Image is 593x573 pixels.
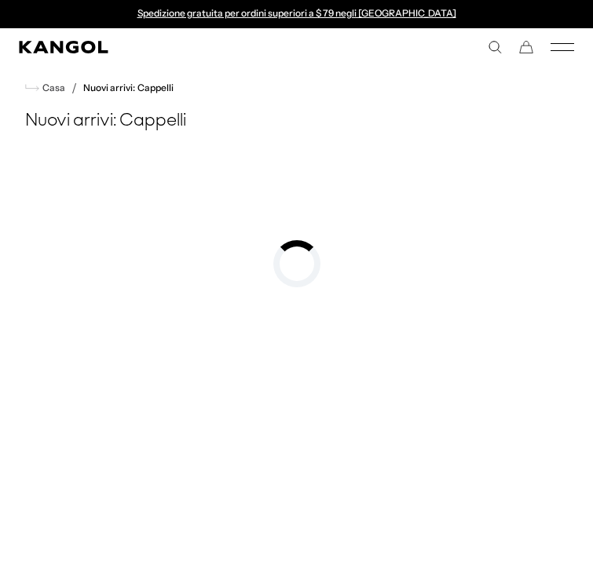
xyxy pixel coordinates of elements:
a: Spedizione gratuita per ordini superiori a $ 79 negli [GEOGRAPHIC_DATA] [137,7,456,19]
button: Menu mobile [551,40,574,54]
font: Casa [42,82,65,93]
a: Kangol [19,41,297,53]
summary: Cerca qui [488,40,502,54]
slideshow-component: Barra degli annunci [135,8,459,20]
font: Nuovi arrivi: Cappelli [25,112,186,130]
font: / [71,80,77,96]
button: Carrello [519,40,533,54]
div: Annuncio [135,8,459,20]
a: Nuovi arrivi: Cappelli [83,82,174,93]
div: 1 di 2 [135,8,459,20]
a: Casa [25,81,65,95]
